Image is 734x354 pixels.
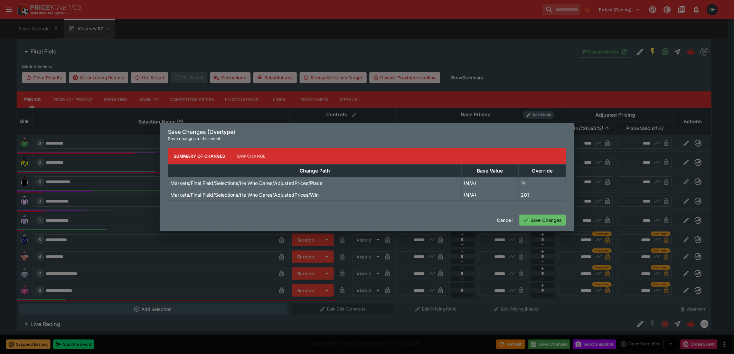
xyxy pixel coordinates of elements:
[462,165,519,177] th: Base Value
[168,135,566,142] p: Save changes to this event.
[519,215,566,226] button: Save Changes
[168,128,566,136] h6: Save Changes (Overtype)
[462,177,519,189] td: (N/A)
[231,148,271,164] button: Raw Change
[519,189,566,201] td: 201
[168,165,462,177] th: Change Path
[170,191,319,198] p: Markets/Final Field/Selections/He Who Dares/AdjustedPrices/Win
[493,215,517,226] button: Cancel
[168,148,231,164] button: Summary of Changes
[519,177,566,189] td: 14
[170,179,322,187] p: Markets/Final Field/Selections/He Who Dares/AdjustedPrices/Place
[462,189,519,201] td: (N/A)
[519,165,566,177] th: Override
